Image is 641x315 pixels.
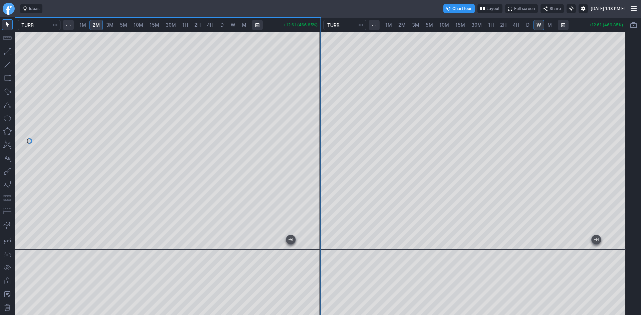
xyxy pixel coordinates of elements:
[252,20,263,30] button: Range
[452,5,472,12] span: Chart tour
[537,22,541,28] span: W
[398,22,406,28] span: 2M
[485,20,497,30] a: 1H
[486,5,499,12] span: Layout
[131,20,146,30] a: 10M
[455,22,465,28] span: 15M
[228,20,238,30] a: W
[2,289,13,300] button: Add note
[2,206,13,217] button: Position
[2,153,13,163] button: Text
[29,5,39,12] span: Ideas
[439,22,449,28] span: 10M
[2,166,13,177] button: Brush
[20,4,42,13] button: Ideas
[526,22,529,28] span: D
[2,86,13,97] button: Rotated rectangle
[510,20,522,30] a: 4H
[533,20,544,30] a: W
[2,99,13,110] button: Triangle
[286,235,295,244] button: Jump to the most recent bar
[579,4,588,13] button: Settings
[2,139,13,150] button: XABCD
[2,126,13,137] button: Polygon
[324,20,366,30] input: Search
[220,22,224,28] span: D
[412,22,419,28] span: 3M
[239,20,249,30] a: M
[2,73,13,83] button: Rectangle
[217,20,227,30] a: D
[369,20,380,30] button: Interval
[2,179,13,190] button: Elliott waves
[558,20,569,30] button: Range
[471,22,482,28] span: 30M
[63,20,74,30] button: Interval
[452,20,468,30] a: 15M
[76,20,89,30] a: 1M
[231,22,235,28] span: W
[204,20,216,30] a: 4H
[2,59,13,70] button: Arrow
[385,22,392,28] span: 1M
[150,22,159,28] span: 15M
[18,20,60,30] input: Search
[356,20,366,30] button: Search
[283,23,318,27] p: +12.61 (466.85%)
[163,20,179,30] a: 30M
[395,20,409,30] a: 2M
[443,4,475,13] button: Chart tour
[2,193,13,203] button: Fibonacci retracements
[106,22,114,28] span: 3M
[2,33,13,43] button: Measure
[117,20,130,30] a: 5M
[2,219,13,230] button: Anchored VWAP
[89,20,103,30] a: 2M
[2,249,13,260] button: Drawings autosave: Off
[426,22,433,28] span: 5M
[513,22,519,28] span: 4H
[120,22,127,28] span: 5M
[545,20,555,30] a: M
[50,20,60,30] button: Search
[2,19,13,30] button: Mouse
[2,302,13,313] button: Remove all drawings
[468,20,485,30] a: 30M
[500,22,506,28] span: 2H
[541,4,564,13] button: Share
[477,4,502,13] button: Layout
[103,20,117,30] a: 3M
[92,22,100,28] span: 2M
[2,113,13,123] button: Ellipse
[409,20,422,30] a: 3M
[207,22,213,28] span: 4H
[550,5,561,12] span: Share
[497,20,509,30] a: 2H
[382,20,395,30] a: 1M
[592,235,601,244] button: Jump to the most recent bar
[589,23,623,27] p: +12.61 (466.85%)
[488,22,494,28] span: 1H
[179,20,191,30] a: 1H
[2,46,13,57] button: Line
[134,22,143,28] span: 10M
[2,276,13,286] button: Lock drawings
[514,5,535,12] span: Full screen
[194,22,201,28] span: 2H
[628,20,639,30] button: Portfolio watchlist
[591,5,626,12] span: [DATE] 1:13 PM ET
[191,20,204,30] a: 2H
[147,20,162,30] a: 15M
[3,3,15,15] a: Finviz.com
[79,22,86,28] span: 1M
[548,22,552,28] span: M
[182,22,188,28] span: 1H
[2,262,13,273] button: Hide drawings
[567,4,576,13] button: Toggle light mode
[242,22,246,28] span: M
[436,20,452,30] a: 10M
[2,236,13,246] button: Drawing mode: Single
[423,20,436,30] a: 5M
[505,4,538,13] button: Full screen
[166,22,176,28] span: 30M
